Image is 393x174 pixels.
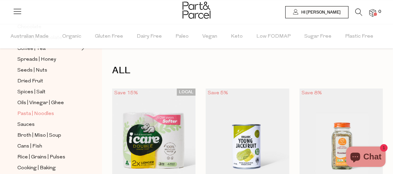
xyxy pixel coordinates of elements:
[17,153,65,161] span: Rice | Grains | Pulses
[17,99,64,107] span: Oils | Vinegar | Ghee
[17,66,79,75] a: Seeds | Nuts
[17,77,43,85] span: Dried Fruit
[17,121,35,129] span: Sauces
[17,99,79,107] a: Oils | Vinegar | Ghee
[95,25,123,49] span: Gluten Free
[300,9,341,15] span: Hi [PERSON_NAME]
[112,63,383,78] h1: ALL
[17,110,79,118] a: Pasta | Noodles
[304,25,331,49] span: Sugar Free
[377,9,383,15] span: 0
[17,88,79,96] a: Spices | Salt
[202,25,217,49] span: Vegan
[17,164,56,172] span: Cooking | Baking
[17,142,79,151] a: Cans | Fish
[80,44,84,53] button: Expand/Collapse Coffee | Tea
[183,2,210,19] img: Part&Parcel
[17,110,54,118] span: Pasta | Noodles
[17,132,61,140] span: Broth | Miso | Soup
[17,88,46,96] span: Spices | Salt
[17,164,79,172] a: Cooking | Baking
[17,142,42,151] span: Cans | Fish
[300,89,324,98] div: Save 8%
[11,25,49,49] span: Australian Made
[256,25,291,49] span: Low FODMAP
[112,89,140,98] div: Save 15%
[17,120,79,129] a: Sauces
[17,66,47,75] span: Seeds | Nuts
[62,25,81,49] span: Organic
[17,153,79,161] a: Rice | Grains | Pulses
[17,77,79,85] a: Dried Fruit
[17,45,46,53] span: Coffee | Tea
[344,147,388,169] inbox-online-store-chat: Shopify online store chat
[285,6,348,18] a: Hi [PERSON_NAME]
[17,56,56,64] span: Spreads | Honey
[206,89,230,98] div: Save 5%
[231,25,243,49] span: Keto
[17,44,79,53] a: Coffee | Tea
[175,25,189,49] span: Paleo
[345,25,373,49] span: Plastic Free
[177,89,195,96] span: LOCAL
[137,25,162,49] span: Dairy Free
[369,9,376,16] a: 0
[17,131,79,140] a: Broth | Miso | Soup
[17,55,79,64] a: Spreads | Honey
